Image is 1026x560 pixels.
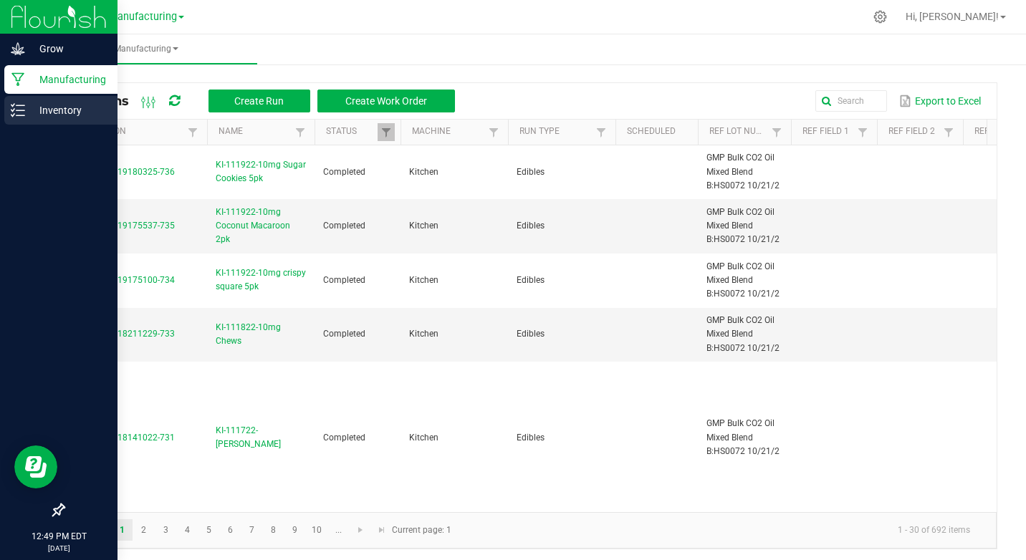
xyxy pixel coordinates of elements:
[155,519,176,541] a: Page 3
[974,126,1025,137] a: Ref Field 3Sortable
[11,103,25,117] inline-svg: Inventory
[220,519,241,541] a: Page 6
[25,102,111,119] p: Inventory
[350,519,371,541] a: Go to the next page
[815,90,887,112] input: Search
[906,11,999,22] span: Hi, [PERSON_NAME]!
[517,167,545,177] span: Edibles
[133,519,154,541] a: Page 2
[802,126,853,137] a: Ref Field 1Sortable
[409,433,438,443] span: Kitchen
[517,275,545,285] span: Edibles
[709,126,767,137] a: Ref Lot NumberSortable
[25,71,111,88] p: Manufacturing
[112,519,133,541] a: Page 1
[292,123,309,141] a: Filter
[307,519,327,541] a: Page 10
[72,433,175,443] span: MP-20221118141022-731
[460,518,982,542] kendo-pager-info: 1 - 30 of 692 items
[485,123,502,141] a: Filter
[409,329,438,339] span: Kitchen
[371,519,392,541] a: Go to the last page
[14,445,57,488] iframe: Resource center
[34,34,257,64] a: Manufacturing
[6,543,111,554] p: [DATE]
[706,315,780,352] span: GMP Bulk CO2 Oil Mixed Blend B:HS0072 10/21/2
[216,266,306,294] span: KI-111922-10mg crispy square 5pk
[216,206,306,247] span: KI-111922-10mg Coconut Macaroon 2pk
[940,123,957,141] a: Filter
[216,424,306,451] span: KI-111722-[PERSON_NAME]
[627,126,692,137] a: ScheduledSortable
[323,433,365,443] span: Completed
[854,123,871,141] a: Filter
[72,167,175,177] span: MP-20221119180325-736
[6,530,111,543] p: 12:49 PM EDT
[323,221,365,231] span: Completed
[517,221,545,231] span: Edibles
[216,158,306,185] span: KI-111922-10mg Sugar Cookies 5pk
[108,11,177,23] span: Manufacturing
[345,95,427,107] span: Create Work Order
[517,433,545,443] span: Edibles
[409,167,438,177] span: Kitchen
[409,221,438,231] span: Kitchen
[219,126,291,137] a: NameSortable
[241,519,262,541] a: Page 7
[284,519,305,541] a: Page 9
[328,519,349,541] a: Page 11
[64,512,997,549] kendo-pager: Current page: 1
[72,329,175,339] span: MP-20221118211229-733
[11,42,25,56] inline-svg: Grow
[706,261,780,299] span: GMP Bulk CO2 Oil Mixed Blend B:HS0072 10/21/2
[72,275,175,285] span: MP-20221119175100-734
[706,207,780,244] span: GMP Bulk CO2 Oil Mixed Blend B:HS0072 10/21/2
[706,153,780,190] span: GMP Bulk CO2 Oil Mixed Blend B:HS0072 10/21/2
[177,519,198,541] a: Page 4
[208,90,310,112] button: Create Run
[706,418,780,455] span: GMP Bulk CO2 Oil Mixed Blend B:HS0072 10/21/2
[25,40,111,57] p: Grow
[72,221,175,231] span: MP-20221119175537-735
[263,519,284,541] a: Page 8
[326,126,377,137] a: StatusSortable
[198,519,219,541] a: Page 5
[378,123,395,141] a: Filter
[323,329,365,339] span: Completed
[216,321,306,348] span: KI-111822-10mg Chews
[317,90,455,112] button: Create Work Order
[888,126,939,137] a: Ref Field 2Sortable
[593,123,610,141] a: Filter
[355,524,366,536] span: Go to the next page
[768,123,785,141] a: Filter
[376,524,388,536] span: Go to the last page
[896,89,984,113] button: Export to Excel
[412,126,484,137] a: MachineSortable
[75,89,466,113] div: All Runs
[184,123,201,141] a: Filter
[409,275,438,285] span: Kitchen
[323,275,365,285] span: Completed
[871,10,889,24] div: Manage settings
[519,126,592,137] a: Run TypeSortable
[11,72,25,87] inline-svg: Manufacturing
[323,167,365,177] span: Completed
[234,95,284,107] span: Create Run
[517,329,545,339] span: Edibles
[34,43,257,55] span: Manufacturing
[75,126,183,137] a: ExtractionSortable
